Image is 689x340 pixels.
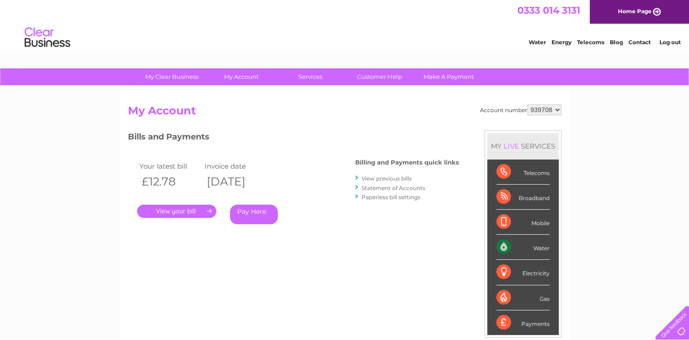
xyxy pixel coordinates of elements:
[496,285,550,310] div: Gas
[411,68,486,85] a: Make A Payment
[362,175,412,182] a: View previous bills
[628,39,651,46] a: Contact
[230,205,278,224] a: Pay Here
[517,5,580,16] a: 0333 014 3131
[496,210,550,235] div: Mobile
[659,39,680,46] a: Log out
[202,172,268,191] th: [DATE]
[362,185,425,191] a: Statement of Accounts
[577,39,604,46] a: Telecoms
[496,185,550,210] div: Broadband
[362,194,420,201] a: Paperless bill settings
[128,104,561,122] h2: My Account
[496,310,550,335] div: Payments
[137,160,203,172] td: Your latest bill
[137,172,203,191] th: £12.78
[551,39,572,46] a: Energy
[610,39,623,46] a: Blog
[496,260,550,285] div: Electricity
[24,24,71,52] img: logo.png
[137,205,216,218] a: .
[342,68,417,85] a: Customer Help
[496,235,550,260] div: Water
[480,104,561,115] div: Account number
[128,130,459,146] h3: Bills and Payments
[502,142,521,150] div: LIVE
[273,68,348,85] a: Services
[487,133,559,159] div: MY SERVICES
[130,5,560,44] div: Clear Business is a trading name of Verastar Limited (registered in [GEOGRAPHIC_DATA] No. 3667643...
[204,68,279,85] a: My Account
[202,160,268,172] td: Invoice date
[134,68,209,85] a: My Clear Business
[496,160,550,185] div: Telecoms
[529,39,546,46] a: Water
[355,159,459,166] h4: Billing and Payments quick links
